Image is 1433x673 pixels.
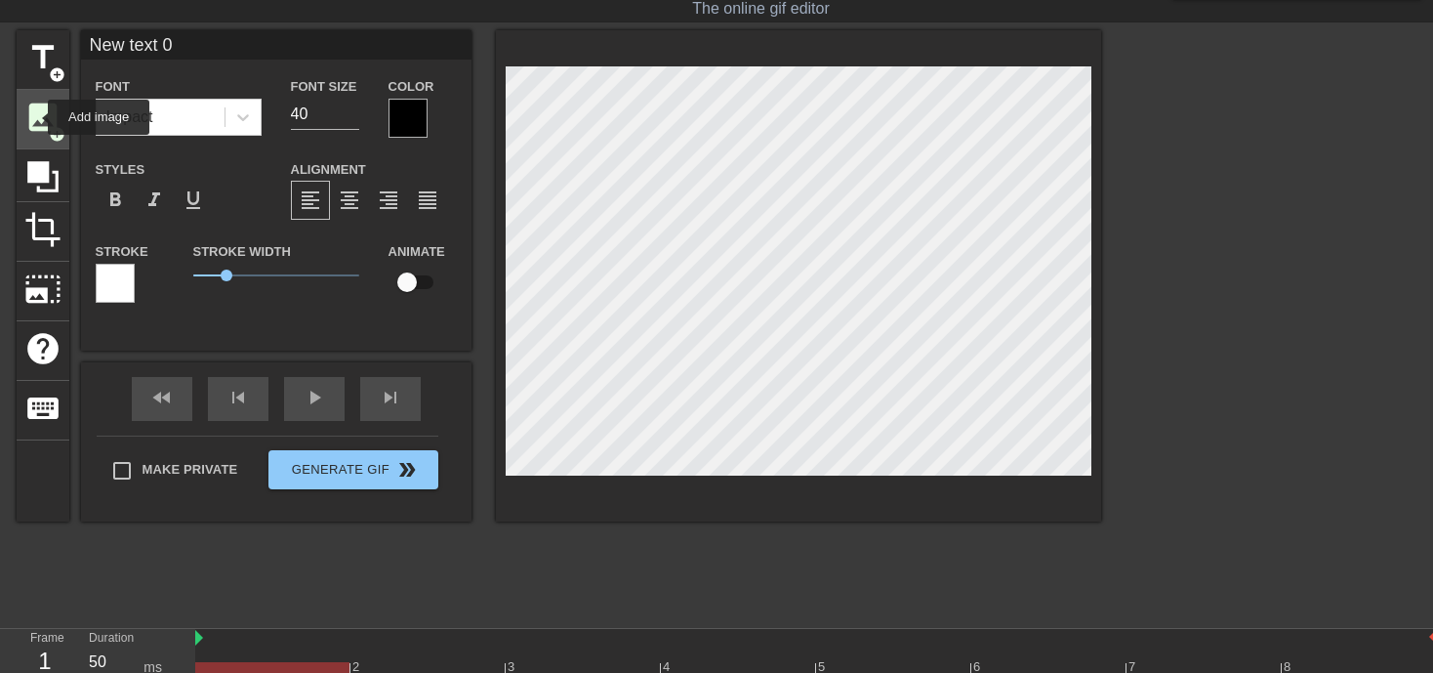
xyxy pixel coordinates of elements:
div: Impact [106,105,153,129]
span: keyboard [24,390,61,427]
span: play_arrow [303,386,326,409]
span: format_align_center [338,189,361,212]
span: title [24,39,61,76]
label: Styles [96,160,145,180]
label: Duration [89,633,134,645]
span: fast_rewind [150,386,174,409]
label: Font [96,77,130,97]
label: Animate [389,242,445,262]
span: add_circle [49,126,65,143]
span: format_bold [103,189,127,212]
span: format_italic [143,189,166,212]
span: double_arrow [395,458,419,482]
span: crop [24,211,61,248]
span: format_underline [182,189,205,212]
span: format_align_right [377,189,400,212]
span: image [24,99,61,136]
button: Generate Gif [268,450,437,489]
span: help [24,330,61,367]
label: Stroke Width [193,242,291,262]
span: skip_previous [226,386,250,409]
label: Color [389,77,434,97]
label: Alignment [291,160,366,180]
span: Generate Gif [276,458,430,482]
label: Stroke [96,242,148,262]
span: add_circle [49,66,65,83]
label: Font Size [291,77,357,97]
span: photo_size_select_large [24,271,61,308]
span: skip_next [379,386,402,409]
span: Make Private [143,460,238,480]
span: format_align_left [299,189,322,212]
span: format_align_justify [416,189,439,212]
